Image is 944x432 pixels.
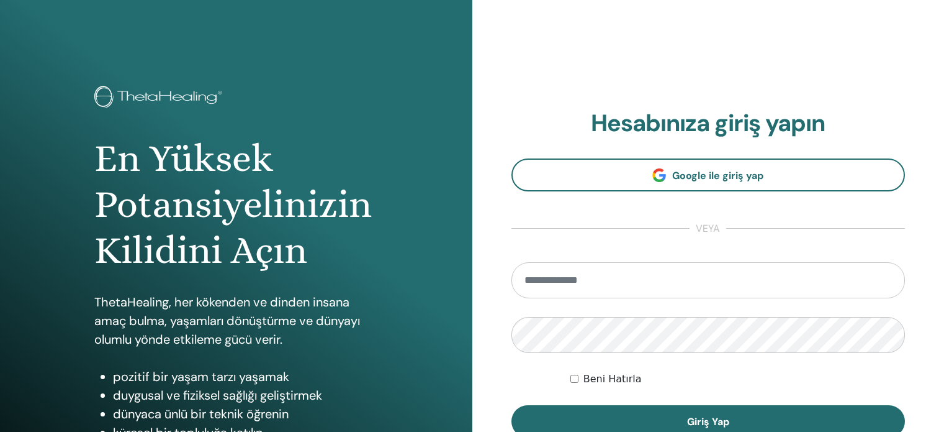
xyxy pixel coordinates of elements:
[511,159,906,191] a: Google ile giriş yap
[687,415,729,428] span: Giriş Yap
[94,136,378,274] h1: En Yüksek Potansiyelinizin Kilidini Açın
[570,372,905,387] div: Keep me authenticated indefinitely or until I manually logout
[672,169,763,182] span: Google ile giriş yap
[113,405,378,423] li: dünyaca ünlü bir teknik öğrenin
[690,221,726,236] span: veya
[113,367,378,386] li: pozitif bir yaşam tarzı yaşamak
[94,293,378,349] p: ThetaHealing, her kökenden ve dinden insana amaç bulma, yaşamları dönüştürme ve dünyayı olumlu yö...
[511,109,906,138] h2: Hesabınıza giriş yapın
[583,372,642,387] label: Beni Hatırla
[113,386,378,405] li: duygusal ve fiziksel sağlığı geliştirmek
